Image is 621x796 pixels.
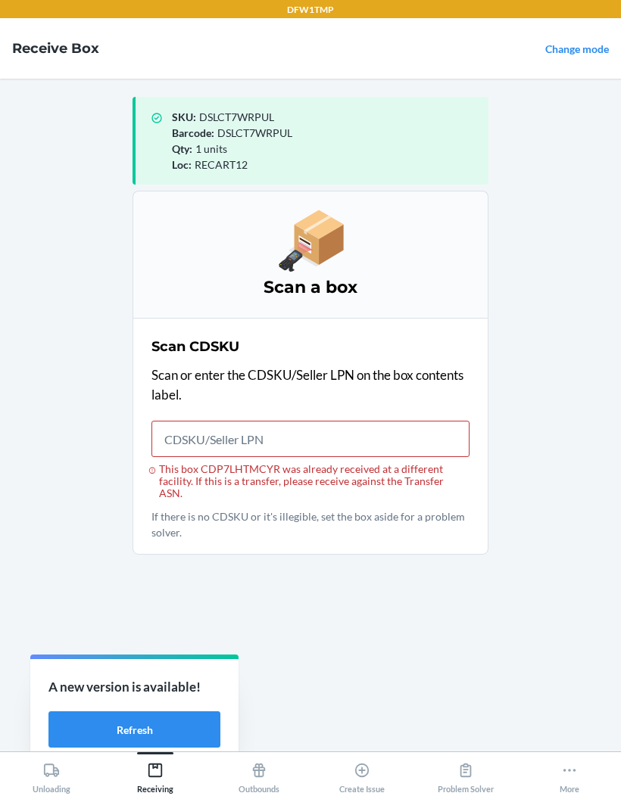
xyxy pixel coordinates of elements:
[172,110,196,123] span: SKU :
[239,756,279,794] div: Outbounds
[195,158,248,171] span: RECART12
[151,421,470,457] input: This box CDP7LHTMCYR was already received at a different facility. If this is a transfer, please ...
[195,142,227,155] span: 1 units
[104,752,208,794] button: Receiving
[151,508,470,540] p: If there is no CDSKU or it's illegible, set the box aside for a problem solver.
[12,39,99,58] h4: Receive Box
[414,752,518,794] button: Problem Solver
[33,756,70,794] div: Unloading
[151,463,470,499] div: This box CDP7LHTMCYR was already received at a different facility. If this is a transfer, please ...
[151,337,239,356] h2: Scan CDSKU
[545,42,609,55] a: Change mode
[137,756,173,794] div: Receiving
[438,756,494,794] div: Problem Solver
[217,126,292,139] span: DSLCT7WRPUL
[172,142,192,155] span: Qty :
[151,275,470,300] h3: Scan a box
[560,756,579,794] div: More
[199,110,274,123] span: DSLCT7WRPUL
[207,752,310,794] button: Outbounds
[287,3,334,17] p: DFW1TMP
[151,365,470,404] p: Scan or enter the CDSKU/Seller LPN on the box contents label.
[310,752,414,794] button: Create Issue
[339,756,385,794] div: Create Issue
[517,752,621,794] button: More
[48,677,220,697] p: A new version is available!
[172,158,192,171] span: Loc :
[48,711,220,748] button: Refresh
[172,126,214,139] span: Barcode :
